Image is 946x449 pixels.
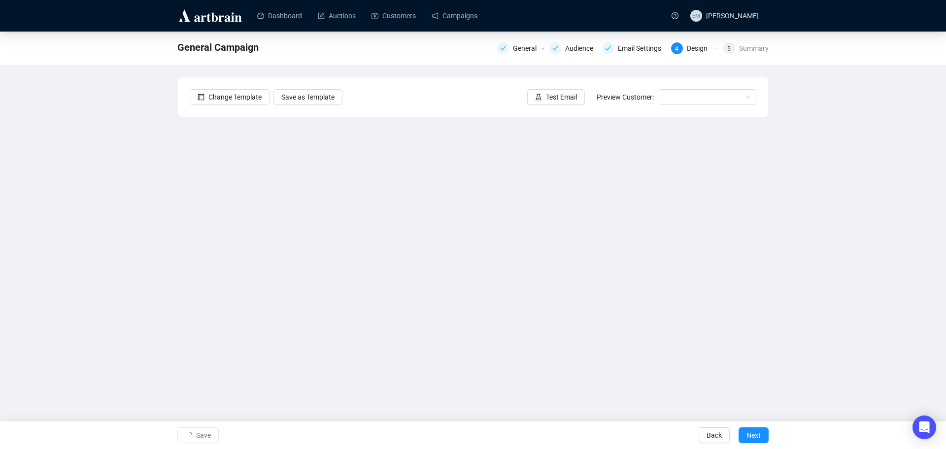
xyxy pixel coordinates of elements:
span: Save as Template [281,92,335,103]
span: EM [692,11,700,20]
button: Save as Template [273,89,342,105]
div: Audience [549,42,596,54]
span: layout [198,94,204,101]
span: 5 [727,45,731,52]
span: [PERSON_NAME] [706,12,759,20]
span: loading [185,432,192,439]
span: Next [746,421,761,449]
span: check [552,45,558,51]
span: Back [707,421,722,449]
div: Design [687,42,713,54]
button: Change Template [190,89,270,105]
span: General Campaign [177,39,259,55]
span: experiment [535,94,542,101]
a: Customers [372,3,416,29]
span: 4 [675,45,678,52]
span: Change Template [208,92,262,103]
button: Save [177,427,219,443]
img: logo [177,8,243,24]
a: Campaigns [432,3,477,29]
span: Save [196,421,211,449]
a: Auctions [318,3,356,29]
div: Email Settings [602,42,665,54]
div: Summary [739,42,769,54]
div: 5Summary [723,42,769,54]
span: question-circle [672,12,678,19]
div: Audience [565,42,599,54]
span: Preview Customer: [597,93,654,101]
button: Next [739,427,769,443]
div: Email Settings [618,42,667,54]
span: Test Email [546,92,577,103]
div: Open Intercom Messenger [912,415,936,439]
a: Dashboard [257,3,302,29]
button: Back [699,427,730,443]
div: General [497,42,543,54]
div: General [513,42,542,54]
div: 4Design [671,42,717,54]
span: check [605,45,611,51]
button: Test Email [527,89,585,105]
span: check [500,45,506,51]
